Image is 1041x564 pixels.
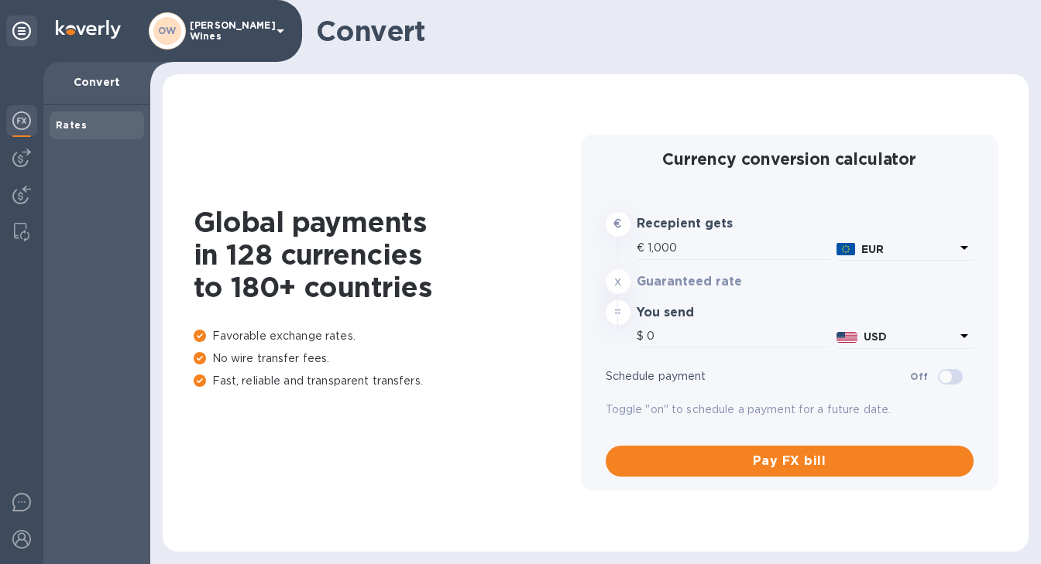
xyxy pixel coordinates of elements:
[637,237,648,260] div: €
[637,275,786,289] h3: Guaranteed rate
[606,269,630,294] div: x
[194,350,581,367] p: No wire transfer fees.
[606,446,974,477] button: Pay FX bill
[56,119,87,131] b: Rates
[56,74,138,90] p: Convert
[606,402,974,418] p: Toggle "on" to schedule a payment for a future date.
[613,217,621,230] strong: €
[194,328,581,344] p: Favorable exchange rates.
[316,15,1016,47] h1: Convert
[647,325,830,348] input: Amount
[648,237,830,260] input: Amount
[910,371,928,382] b: Off
[190,20,267,42] p: [PERSON_NAME] Wines
[606,368,911,385] p: Schedule payment
[12,111,31,130] img: Foreign exchange
[637,325,647,348] div: $
[837,332,857,343] img: USD
[864,330,887,343] b: USD
[618,452,961,470] span: Pay FX bill
[637,306,786,320] h3: You send
[606,300,630,325] div: =
[637,217,786,231] h3: Recepient gets
[606,149,974,169] h2: Currency conversion calculator
[56,20,121,39] img: Logo
[194,373,581,389] p: Fast, reliable and transparent transfers.
[158,25,177,36] b: OW
[194,206,581,303] h1: Global payments in 128 currencies to 180+ countries
[861,243,884,255] b: EUR
[6,15,37,46] div: Unpin categories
